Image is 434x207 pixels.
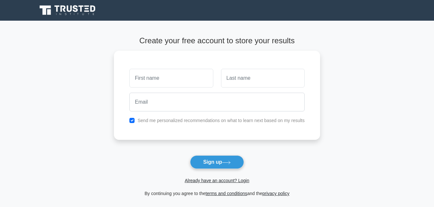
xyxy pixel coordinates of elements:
[129,69,213,88] input: First name
[206,191,247,196] a: terms and conditions
[262,191,289,196] a: privacy policy
[185,178,249,183] a: Already have an account? Login
[114,36,320,46] h4: Create your free account to store your results
[190,155,244,169] button: Sign up
[221,69,305,88] input: Last name
[110,190,324,197] div: By continuing you agree to the and the
[137,118,305,123] label: Send me personalized recommendations on what to learn next based on my results
[129,93,305,111] input: Email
